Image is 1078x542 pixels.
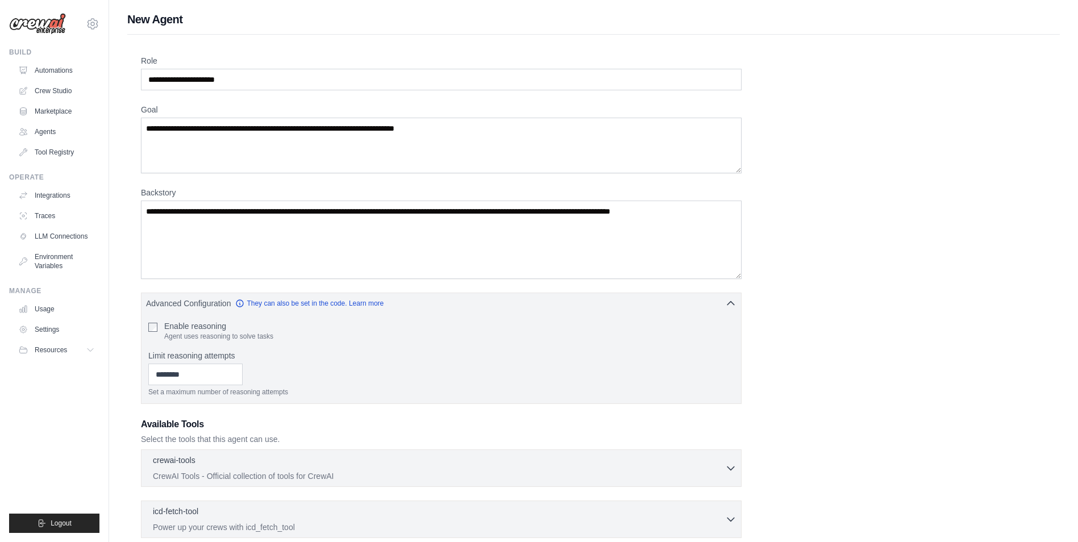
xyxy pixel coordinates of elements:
div: Manage [9,286,99,295]
button: Resources [14,341,99,359]
p: Power up your crews with icd_fetch_tool [153,522,725,533]
a: They can also be set in the code. Learn more [235,299,384,308]
label: Limit reasoning attempts [148,350,734,361]
div: Build [9,48,99,57]
label: Role [141,55,742,66]
a: Traces [14,207,99,225]
span: Logout [51,519,72,528]
p: crewai-tools [153,455,195,466]
button: Advanced Configuration They can also be set in the code. Learn more [141,293,741,314]
p: icd-fetch-tool [153,506,198,517]
a: Agents [14,123,99,141]
div: Operate [9,173,99,182]
p: CrewAI Tools - Official collection of tools for CrewAI [153,470,725,482]
a: Tool Registry [14,143,99,161]
h3: Available Tools [141,418,742,431]
a: Integrations [14,186,99,205]
p: Agent uses reasoning to solve tasks [164,332,273,341]
a: LLM Connections [14,227,99,245]
p: Select the tools that this agent can use. [141,433,742,445]
a: Marketplace [14,102,99,120]
a: Environment Variables [14,248,99,275]
img: Logo [9,13,66,35]
a: Usage [14,300,99,318]
a: Settings [14,320,99,339]
label: Backstory [141,187,742,198]
h1: New Agent [127,11,1060,27]
a: Crew Studio [14,82,99,100]
button: crewai-tools CrewAI Tools - Official collection of tools for CrewAI [146,455,736,482]
span: Advanced Configuration [146,298,231,309]
a: Automations [14,61,99,80]
button: icd-fetch-tool Power up your crews with icd_fetch_tool [146,506,736,533]
span: Resources [35,345,67,355]
label: Goal [141,104,742,115]
p: Set a maximum number of reasoning attempts [148,387,734,397]
button: Logout [9,514,99,533]
label: Enable reasoning [164,320,273,332]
